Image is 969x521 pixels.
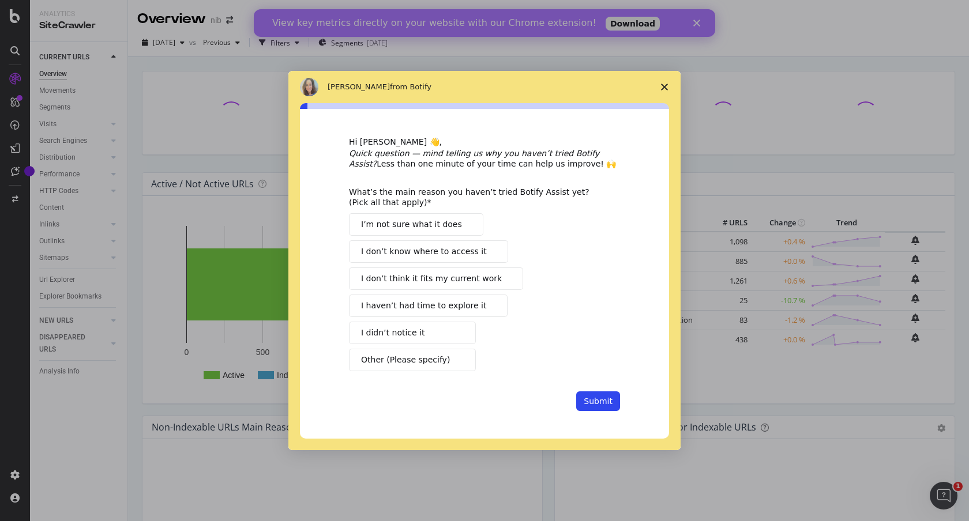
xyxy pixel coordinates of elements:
[349,213,483,236] button: I’m not sure what it does
[349,267,523,290] button: I don’t think it fits my current work
[361,246,487,258] span: I don’t know where to access it
[349,187,603,207] div: What’s the main reason you haven’t tried Botify Assist yet? (Pick all that apply)
[390,82,431,91] span: from Botify
[18,8,343,20] div: View key metrics directly on your website with our Chrome extension!
[328,82,390,91] span: [PERSON_NAME]
[361,300,486,312] span: I haven’t had time to explore it
[349,322,476,344] button: I didn’t notice it
[648,71,681,103] span: Close survey
[361,354,450,366] span: Other (Please specify)
[349,137,620,148] div: Hi [PERSON_NAME] 👋,
[440,10,451,17] div: Close
[300,78,318,96] img: Profile image for Colleen
[349,148,620,169] div: Less than one minute of your time can help us improve! 🙌
[361,218,462,231] span: I’m not sure what it does
[349,240,508,263] button: I don’t know where to access it
[349,349,476,371] button: Other (Please specify)
[361,273,502,285] span: I don’t think it fits my current work
[352,7,406,21] a: Download
[576,391,620,411] button: Submit
[361,327,425,339] span: I didn’t notice it
[349,149,599,168] i: Quick question — mind telling us why you haven’t tried Botify Assist?
[349,295,508,317] button: I haven’t had time to explore it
